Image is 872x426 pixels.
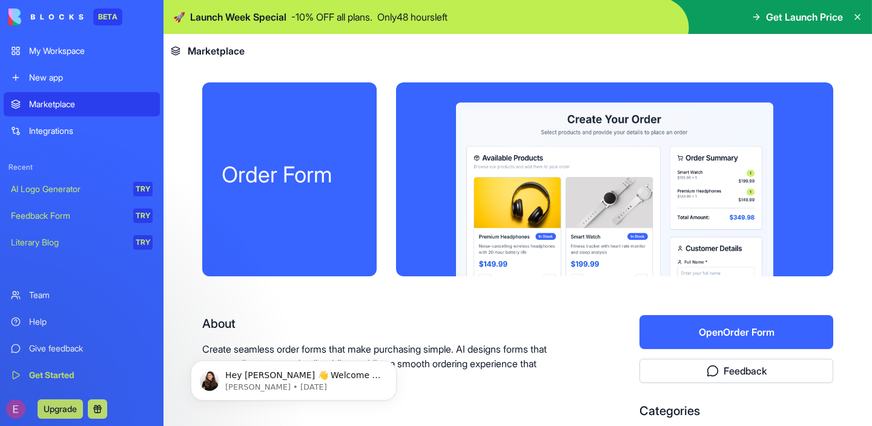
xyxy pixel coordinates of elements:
a: Integrations [4,119,160,143]
div: TRY [133,182,153,196]
div: BETA [93,8,122,25]
img: logo [8,8,84,25]
button: Upgrade [38,399,83,419]
div: Categories [639,402,833,419]
div: TRY [133,235,153,250]
a: Feedback FormTRY [4,204,160,228]
a: Get Started [4,363,160,387]
iframe: Intercom notifications message [173,335,415,420]
div: Give feedback [29,342,153,354]
div: About [202,315,562,332]
div: AI Logo Generator [11,183,125,195]
div: Integrations [29,125,153,137]
span: Recent [4,162,160,172]
img: ACg8ocKYPp3UxeKdBqYw1VQx4mUbWNPYS5whjBcHDEhRO3d4be2bOg=s96-c [6,399,25,419]
div: Marketplace [29,98,153,110]
div: Get Started [29,369,153,381]
a: Upgrade [38,402,83,414]
a: BETA [8,8,122,25]
div: My Workspace [29,45,153,57]
div: New app [29,72,153,84]
div: TRY [133,208,153,223]
div: Literary Blog [11,236,125,248]
a: Team [4,283,160,307]
p: - 10 % OFF all plans. [291,10,372,24]
a: OpenOrder Form [639,326,833,338]
span: 🚀 [173,10,185,24]
a: My Workspace [4,39,160,63]
p: Only 48 hours left [377,10,448,24]
a: New app [4,65,160,90]
a: Marketplace [4,92,160,116]
div: Feedback Form [11,210,125,222]
button: Feedback [639,359,833,383]
a: AI Logo GeneratorTRY [4,177,160,201]
a: Literary BlogTRY [4,230,160,255]
div: Help [29,316,153,328]
div: Team [29,289,153,301]
button: OpenOrder Form [639,315,833,349]
span: Marketplace [188,44,245,58]
div: Order Form [222,162,357,187]
a: Give feedback [4,336,160,361]
a: Help [4,310,160,334]
span: Get Launch Price [766,10,843,24]
span: Launch Week Special [190,10,286,24]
